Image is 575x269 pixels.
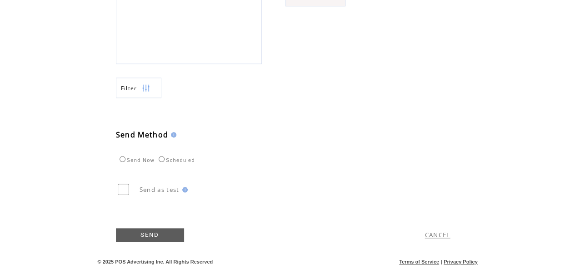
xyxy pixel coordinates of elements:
span: Send Method [116,130,169,140]
a: SEND [116,228,184,242]
input: Scheduled [159,156,165,162]
label: Send Now [117,157,155,163]
a: Filter [116,78,161,98]
span: | [440,259,442,264]
a: Terms of Service [399,259,439,264]
span: © 2025 POS Advertising Inc. All Rights Reserved [98,259,213,264]
img: filters.png [142,78,150,98]
img: help.gif [168,132,176,137]
img: help.gif [180,187,188,192]
a: Privacy Policy [444,259,478,264]
label: Scheduled [156,157,195,163]
input: Send Now [120,156,125,162]
span: Send as test [140,186,180,194]
span: Show filters [121,84,137,92]
a: CANCEL [425,231,450,239]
